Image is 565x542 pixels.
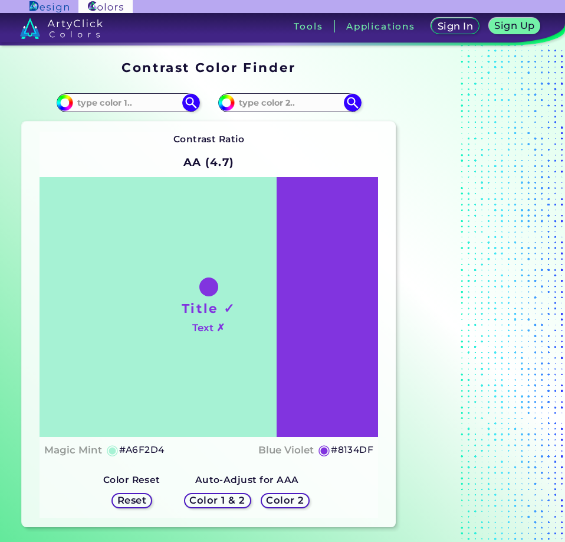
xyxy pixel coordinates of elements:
[182,94,200,112] img: icon search
[20,18,103,39] img: logo_artyclick_colors_white.svg
[331,442,373,458] h5: #8134DF
[195,474,299,485] strong: Auto-Adjust for AAA
[119,442,165,458] h5: #A6F2D4
[192,319,225,337] h4: Text ✗
[173,133,245,145] strong: Contrast Ratio
[346,22,415,31] h3: Applications
[119,496,145,505] h5: Reset
[268,496,302,505] h5: Color 2
[29,1,69,12] img: ArtyClick Design logo
[400,56,548,532] iframe: Advertisement
[103,474,160,485] strong: Color Reset
[121,58,295,76] h1: Contrast Color Finder
[439,22,471,31] h5: Sign In
[258,442,314,459] h4: Blue Violet
[106,443,119,457] h5: ◉
[294,22,323,31] h3: Tools
[44,442,102,459] h4: Magic Mint
[73,94,183,110] input: type color 1..
[182,299,236,317] h1: Title ✓
[497,21,533,30] h5: Sign Up
[192,496,242,505] h5: Color 1 & 2
[433,19,477,34] a: Sign In
[235,94,344,110] input: type color 2..
[178,149,240,175] h2: AA (4.7)
[318,443,331,457] h5: ◉
[344,94,362,112] img: icon search
[491,19,538,34] a: Sign Up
